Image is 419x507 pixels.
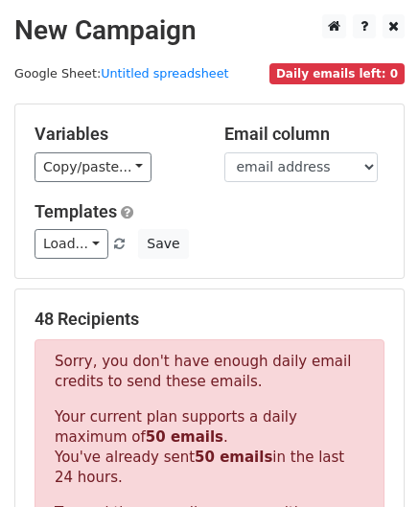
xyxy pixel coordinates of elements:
a: Daily emails left: 0 [269,66,405,81]
button: Save [138,229,188,259]
a: Untitled spreadsheet [101,66,228,81]
p: Sorry, you don't have enough daily email credits to send these emails. [55,352,364,392]
span: Daily emails left: 0 [269,63,405,84]
h5: Variables [35,124,196,145]
strong: 50 emails [146,428,223,446]
a: Load... [35,229,108,259]
p: Your current plan supports a daily maximum of . You've already sent in the last 24 hours. [55,407,364,488]
a: Copy/paste... [35,152,151,182]
a: Templates [35,201,117,221]
h5: 48 Recipients [35,309,384,330]
h5: Email column [224,124,385,145]
strong: 50 emails [195,449,272,466]
small: Google Sheet: [14,66,229,81]
iframe: Chat Widget [323,415,419,507]
h2: New Campaign [14,14,405,47]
